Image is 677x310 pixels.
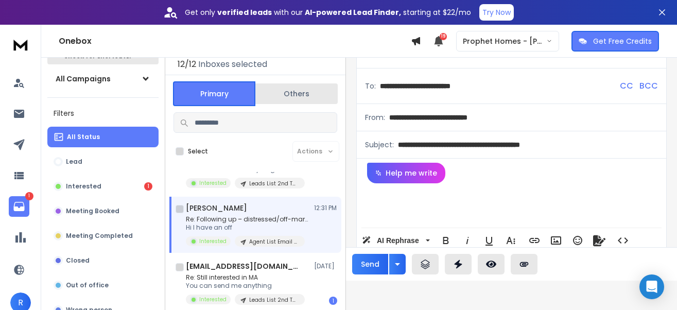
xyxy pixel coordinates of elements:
[375,236,421,245] span: AI Rephrase
[47,127,159,147] button: All Status
[67,133,100,141] p: All Status
[66,256,90,265] p: Closed
[613,230,633,251] button: Code View
[186,273,305,282] p: Re: Still interested in MA
[440,33,447,40] span: 19
[568,230,587,251] button: Emoticons
[639,274,664,299] div: Open Intercom Messenger
[479,230,499,251] button: Underline (⌘U)
[249,296,299,304] p: Leads List 2nd Tab Campaign Valid Accept All
[482,7,511,18] p: Try Now
[199,237,227,245] p: Interested
[47,226,159,246] button: Meeting Completed
[217,7,272,18] strong: verified leads
[314,204,337,212] p: 12:31 PM
[186,261,299,271] h1: [EMAIL_ADDRESS][DOMAIN_NAME]
[589,230,609,251] button: Signature
[47,68,159,89] button: All Campaigns
[314,262,337,270] p: [DATE]
[47,151,159,172] button: Lead
[365,140,394,150] p: Subject:
[47,106,159,120] h3: Filters
[47,201,159,221] button: Meeting Booked
[249,180,299,187] p: Leads List 2nd Tab Campaign Valid Accept All
[66,207,119,215] p: Meeting Booked
[59,35,411,47] h1: Onebox
[47,275,159,296] button: Out of office
[525,230,544,251] button: Insert Link (⌘K)
[255,82,338,105] button: Others
[25,192,33,200] p: 1
[47,176,159,197] button: Interested1
[352,254,388,274] button: Send
[47,250,159,271] button: Closed
[571,31,659,51] button: Get Free Credits
[186,203,247,213] h1: [PERSON_NAME]
[365,112,385,123] p: From:
[56,74,111,84] h1: All Campaigns
[501,230,520,251] button: More Text
[367,163,445,183] button: Help me write
[144,182,152,191] div: 1
[188,147,208,156] label: Select
[436,230,456,251] button: Bold (⌘B)
[186,223,309,232] p: Hi I have an off
[639,80,658,92] p: BCC
[186,282,305,290] p: You can send me anything
[458,230,477,251] button: Italic (⌘I)
[479,4,514,21] button: Try Now
[66,182,101,191] p: Interested
[305,7,401,18] strong: AI-powered Lead Finder,
[178,58,196,71] span: 12 / 12
[173,81,255,106] button: Primary
[329,297,337,305] div: 1
[66,232,133,240] p: Meeting Completed
[360,230,432,251] button: AI Rephrase
[593,36,652,46] p: Get Free Credits
[10,35,31,54] img: logo
[546,230,566,251] button: Insert Image (⌘P)
[199,179,227,187] p: Interested
[365,81,376,91] p: To:
[9,196,29,217] a: 1
[66,281,109,289] p: Out of office
[186,215,309,223] p: Re: Following up – distressed/off-market
[463,36,546,46] p: Prophet Homes - [PERSON_NAME]
[66,158,82,166] p: Lead
[249,238,299,246] p: Agent List Email Campaign
[620,80,633,92] p: CC
[185,7,471,18] p: Get only with our starting at $22/mo
[198,58,267,71] h3: Inboxes selected
[199,296,227,303] p: Interested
